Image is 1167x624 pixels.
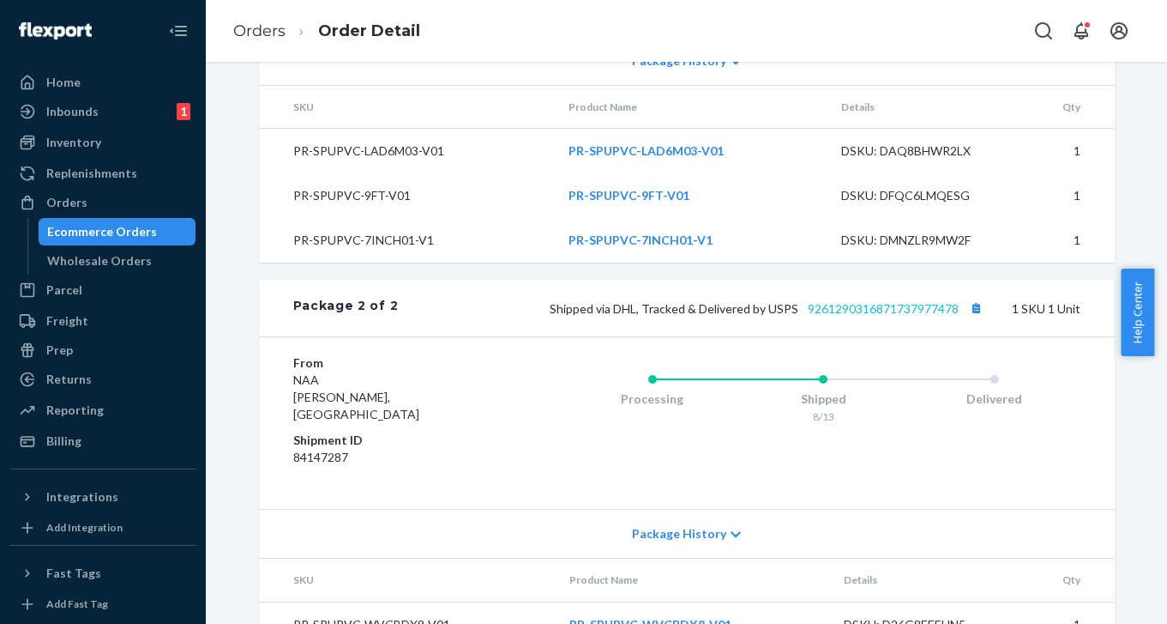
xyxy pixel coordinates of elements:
[293,354,498,372] dt: From
[46,282,82,299] div: Parcel
[46,371,92,388] div: Returns
[10,307,196,335] a: Freight
[10,276,196,304] a: Parcel
[841,232,1002,249] div: DSKU: DMNZLR9MW2F
[47,252,152,270] div: Wholesale Orders
[10,560,196,587] button: Fast Tags
[259,559,556,602] th: SKU
[550,301,988,316] span: Shipped via DHL, Tracked & Delivered by USPS
[177,103,190,120] div: 1
[398,297,1080,319] div: 1 SKU 1 Unit
[567,391,738,408] div: Processing
[293,432,498,449] dt: Shipment ID
[1016,173,1115,218] td: 1
[46,520,123,535] div: Add Integration
[46,134,101,151] div: Inventory
[46,312,88,330] div: Freight
[10,189,196,216] a: Orders
[1016,218,1115,263] td: 1
[46,565,101,582] div: Fast Tags
[965,297,988,319] button: Copy tracking number
[568,188,689,203] a: PR-SPUPVC-9FT-V01
[46,402,104,419] div: Reporting
[46,488,118,506] div: Integrations
[737,409,909,424] div: 8/13
[259,218,556,263] td: PR-SPUPVC-7INCH01-V1
[1016,129,1115,174] td: 1
[10,129,196,156] a: Inventory
[161,14,196,48] button: Close Navigation
[827,86,1016,129] th: Details
[39,247,196,275] a: Wholesale Orders
[10,366,196,393] a: Returns
[318,21,420,40] a: Order Detail
[909,391,1080,408] div: Delivered
[46,74,81,91] div: Home
[293,449,498,466] dd: 84147287
[1026,14,1061,48] button: Open Search Box
[1121,269,1154,356] button: Help Center
[293,297,399,319] div: Package 2 of 2
[46,165,137,182] div: Replenishments
[10,336,196,364] a: Prep
[568,143,724,158] a: PR-SPUPVC-LAD6M03-V01
[808,301,959,316] a: 9261290316871737977478
[293,373,419,421] span: NAA [PERSON_NAME], [GEOGRAPHIC_DATA]
[1102,14,1136,48] button: Open account menu
[259,173,556,218] td: PR-SPUPVC-9FT-V01
[10,160,196,187] a: Replenishments
[259,86,556,129] th: SKU
[10,98,196,125] a: Inbounds1
[46,194,87,211] div: Orders
[556,559,830,602] th: Product Name
[1016,86,1115,129] th: Qty
[19,22,92,39] img: Flexport logo
[830,559,1019,602] th: Details
[46,103,99,120] div: Inbounds
[632,525,726,542] span: Package History
[841,142,1002,160] div: DSKU: DAQ8BHWR2LX
[568,233,713,247] a: PR-SPUPVC-7INCH01-V1
[10,594,196,615] a: Add Fast Tag
[1064,14,1098,48] button: Open notifications
[10,69,196,96] a: Home
[259,129,556,174] td: PR-SPUPVC-LAD6M03-V01
[39,218,196,245] a: Ecommerce Orders
[47,223,157,240] div: Ecommerce Orders
[737,391,909,408] div: Shipped
[1019,559,1115,602] th: Qty
[10,518,196,538] a: Add Integration
[10,427,196,455] a: Billing
[233,21,286,40] a: Orders
[46,342,73,359] div: Prep
[841,187,1002,204] div: DSKU: DFQC6LMQESG
[46,433,81,450] div: Billing
[10,483,196,511] button: Integrations
[10,397,196,424] a: Reporting
[555,86,827,129] th: Product Name
[46,597,108,611] div: Add Fast Tag
[220,6,434,57] ol: breadcrumbs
